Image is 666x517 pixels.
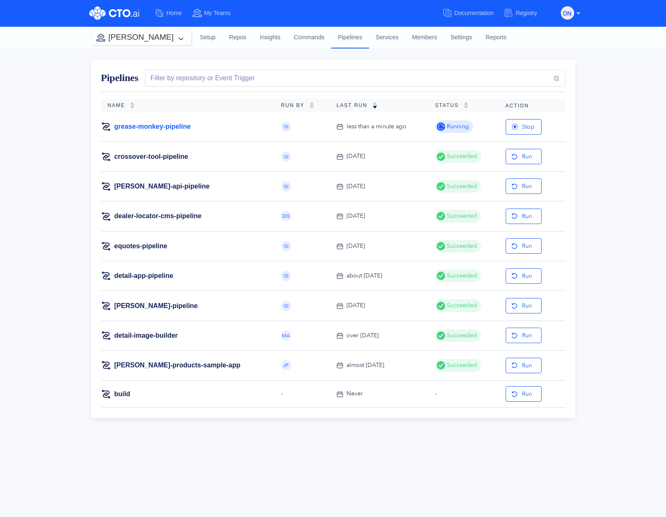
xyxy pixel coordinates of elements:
a: Setup [193,26,223,49]
span: GI [284,154,289,159]
span: Last Run [337,102,372,108]
div: [DATE] [347,301,365,310]
a: detail-app-pipeline [114,271,173,280]
a: [PERSON_NAME]-products-sample-app [114,361,241,370]
span: JP [283,363,289,368]
span: Succeeded [445,361,477,370]
button: Run [506,386,542,402]
span: Name [108,102,130,108]
button: Run [506,358,542,373]
a: grease-monkey-pipeline [114,122,191,131]
th: Action [499,99,565,112]
a: Pipelines [331,26,369,48]
div: about [DATE] [347,271,382,280]
img: CTO.ai Logo [89,6,139,20]
a: dealer-locator-cms-pipeline [114,211,202,221]
a: Commands [287,26,332,49]
a: [PERSON_NAME]-pipeline [114,301,198,311]
a: My Teams [192,5,241,21]
div: less than a minute ago [347,122,406,131]
span: Succeeded [445,211,477,221]
div: [DATE] [347,182,365,191]
span: Documentation [454,10,494,16]
div: [DATE] [347,152,365,161]
span: DG [282,214,290,219]
td: - [274,380,330,407]
button: Run [506,178,542,194]
a: Documentation [442,5,504,21]
a: Members [405,26,444,49]
img: sorting-empty.svg [130,102,135,109]
button: DN [561,6,574,20]
a: Home [154,5,192,21]
span: Status [435,102,463,108]
img: sorting-empty.svg [463,102,468,109]
button: Run [506,149,542,164]
span: GI [284,303,289,308]
span: Succeeded [445,152,477,161]
span: GI [284,244,289,249]
img: sorting-empty.svg [309,102,314,109]
button: Run [506,328,542,343]
button: Run [506,298,542,313]
img: sorting-down.svg [372,102,377,109]
button: Run [506,209,542,224]
span: MA [282,333,290,338]
span: Registry [516,10,537,16]
a: Reports [479,26,513,49]
span: Home [167,10,182,16]
a: detail-image-builder [114,331,178,340]
span: GI [284,184,289,189]
div: [DATE] [347,242,365,251]
span: Succeeded [445,301,477,310]
span: Succeeded [445,182,477,191]
a: Settings [444,26,479,49]
div: almost [DATE] [347,361,384,370]
span: Pipelines [101,72,139,83]
span: GI [284,273,289,278]
a: Insights [253,26,287,49]
a: crossover-tool-pipeline [114,152,188,161]
a: Repos [222,26,253,49]
a: Registry [504,5,547,21]
span: Succeeded [445,271,477,280]
span: My Teams [204,10,231,16]
a: Services [369,26,405,49]
button: Stop [506,119,542,135]
button: [PERSON_NAME] [91,30,191,45]
td: - [428,380,499,407]
span: Succeeded [445,331,477,340]
div: [DATE] [347,211,365,221]
button: Run [506,268,542,284]
span: GI [284,124,289,129]
span: Succeeded [445,242,477,251]
a: equotes-pipeline [114,242,167,251]
div: over [DATE] [347,331,379,340]
a: build [114,390,130,399]
a: [PERSON_NAME]-api-pipeline [114,182,210,191]
span: Running [445,122,469,131]
div: Filter by repository or Event Trigger [147,73,255,83]
button: Run [506,238,542,254]
span: Run By [281,102,309,108]
span: DN [563,7,571,20]
div: Never [347,389,363,398]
